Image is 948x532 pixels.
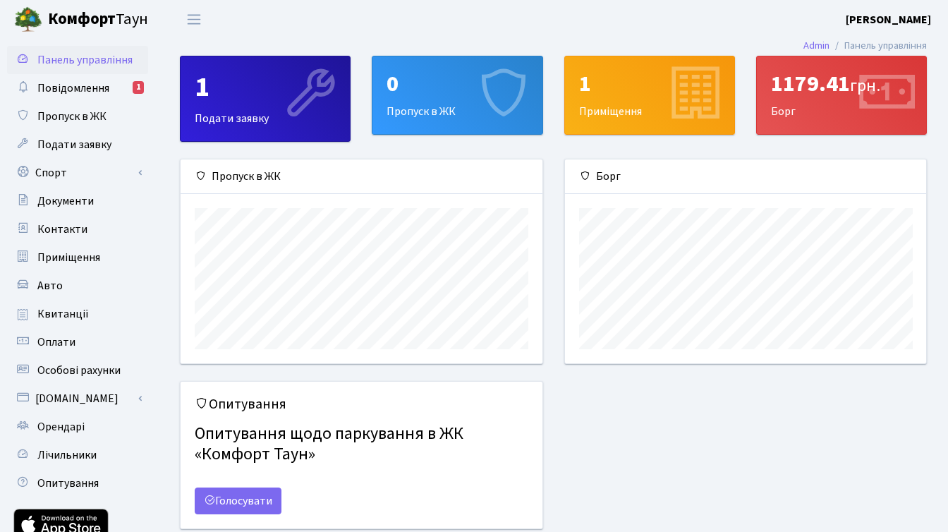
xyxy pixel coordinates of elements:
a: 1Приміщення [564,56,735,135]
a: [PERSON_NAME] [846,11,931,28]
span: Документи [37,193,94,209]
span: Орендарі [37,419,85,435]
span: Повідомлення [37,80,109,96]
div: 1179.41 [771,71,912,97]
div: 1 [579,71,720,97]
a: Документи [7,187,148,215]
a: 0Пропуск в ЖК [372,56,542,135]
span: Пропуск в ЖК [37,109,107,124]
a: Орендарі [7,413,148,441]
div: Приміщення [565,56,734,134]
a: Лічильники [7,441,148,469]
a: Квитанції [7,300,148,328]
a: Повідомлення1 [7,74,148,102]
div: 0 [387,71,528,97]
a: Панель управління [7,46,148,74]
a: Спорт [7,159,148,187]
a: Оплати [7,328,148,356]
a: Приміщення [7,243,148,272]
span: Приміщення [37,250,100,265]
a: Подати заявку [7,131,148,159]
span: Авто [37,278,63,294]
a: Admin [803,38,829,53]
li: Панель управління [829,38,927,54]
div: Борг [565,159,927,194]
a: 1Подати заявку [180,56,351,142]
div: Борг [757,56,926,134]
div: Подати заявку [181,56,350,141]
a: Контакти [7,215,148,243]
a: Авто [7,272,148,300]
span: Контакти [37,222,87,237]
a: Особові рахунки [7,356,148,385]
div: Пропуск в ЖК [181,159,542,194]
span: Особові рахунки [37,363,121,378]
span: Подати заявку [37,137,111,152]
b: Комфорт [48,8,116,30]
div: 1 [133,81,144,94]
span: Лічильники [37,447,97,463]
button: Переключити навігацію [176,8,212,31]
span: Оплати [37,334,75,350]
a: Пропуск в ЖК [7,102,148,131]
div: Пропуск в ЖК [372,56,542,134]
a: Голосувати [195,488,281,514]
span: Таун [48,8,148,32]
span: грн. [850,73,880,98]
b: [PERSON_NAME] [846,12,931,28]
h4: Опитування щодо паркування в ЖК «Комфорт Таун» [195,418,528,471]
span: Квитанції [37,306,89,322]
h5: Опитування [195,396,528,413]
nav: breadcrumb [782,31,948,61]
span: Опитування [37,476,99,491]
a: Опитування [7,469,148,497]
img: logo.png [14,6,42,34]
span: Панель управління [37,52,133,68]
a: [DOMAIN_NAME] [7,385,148,413]
div: 1 [195,71,336,104]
